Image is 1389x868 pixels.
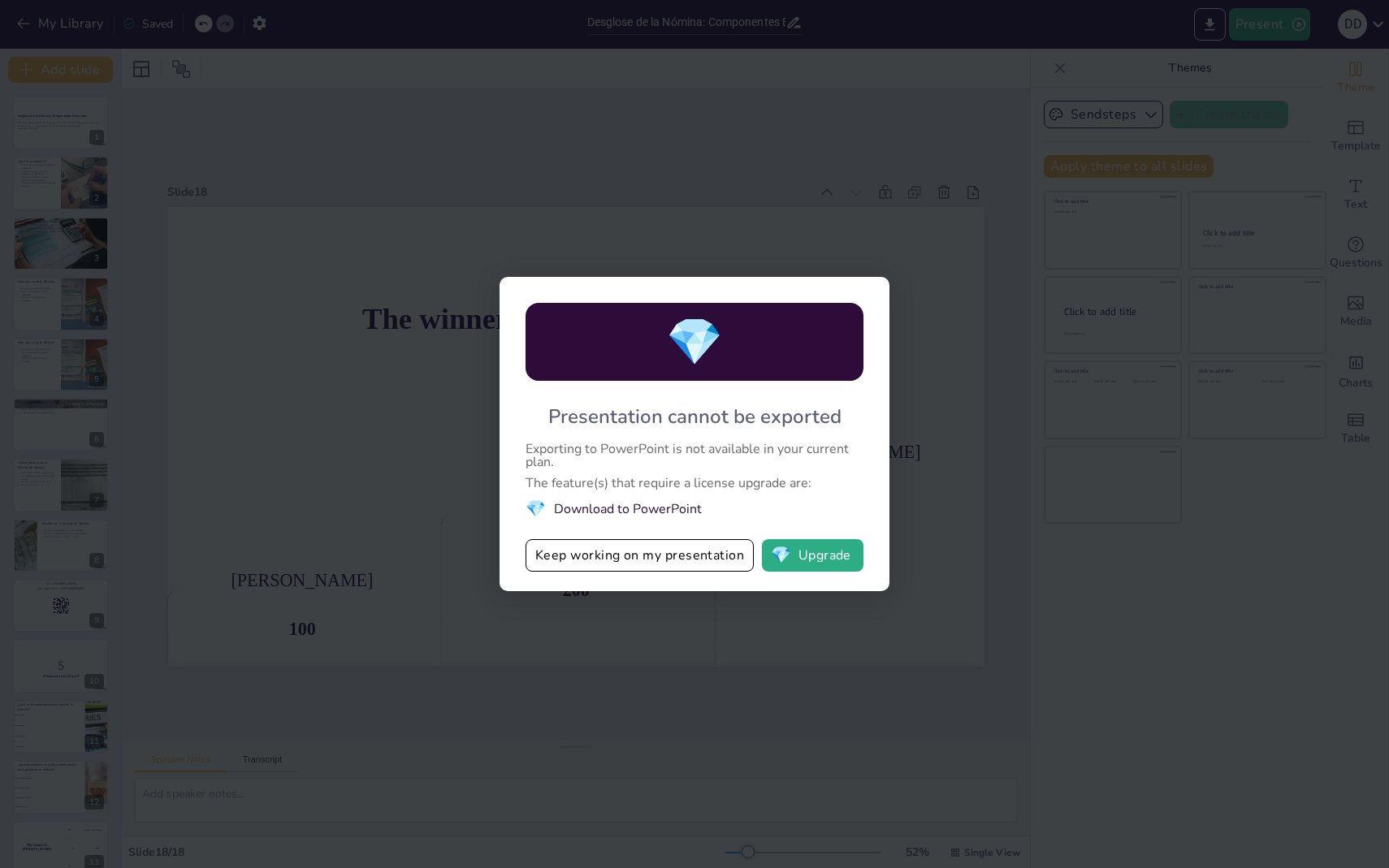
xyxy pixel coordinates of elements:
span: diamond [666,311,723,374]
div: Exporting to PowerPoint is not available in your current plan. [526,443,863,469]
li: Download to PowerPoint [526,498,863,520]
button: Keep working on my presentation [526,539,754,572]
div: Presentation cannot be exported [548,404,842,430]
div: The feature(s) that require a license upgrade are: [526,477,863,490]
button: diamondUpgrade [762,539,863,572]
span: diamond [771,547,791,564]
span: diamond [526,498,546,520]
